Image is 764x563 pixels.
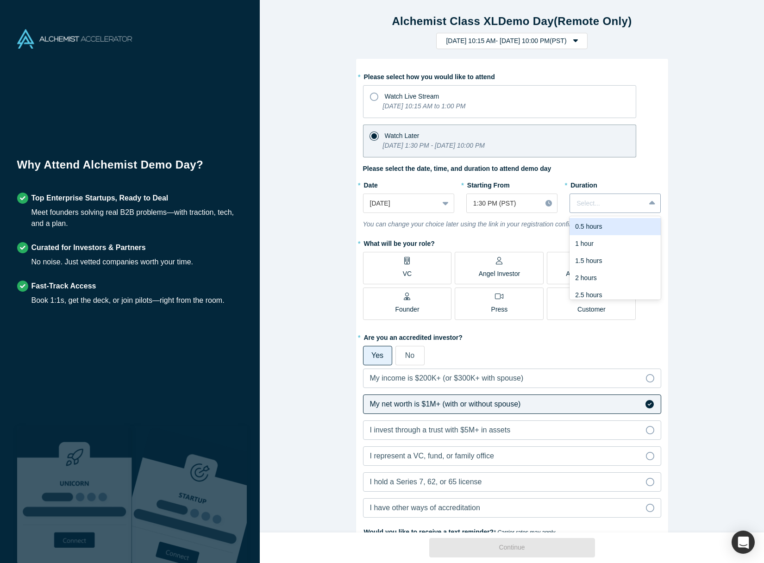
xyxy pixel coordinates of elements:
[395,305,419,314] p: Founder
[566,269,617,279] p: Alchemist Partner
[31,256,194,268] div: No noise. Just vetted companies worth your time.
[383,142,485,149] i: [DATE] 1:30 PM - [DATE] 10:00 PM
[132,426,247,563] img: Prism AI
[479,269,520,279] p: Angel Investor
[363,69,661,82] label: Please select how you would like to attend
[403,269,412,279] p: VC
[17,156,243,180] h1: Why Attend Alchemist Demo Day?
[363,220,610,228] i: You can change your choice later using the link in your registration confirmation email.
[371,351,383,359] span: Yes
[383,102,466,110] i: [DATE] 10:15 AM to 1:00 PM
[429,538,595,557] button: Continue
[363,524,661,537] label: Would you like to receive a text reminder?
[31,244,146,251] strong: Curated for Investors & Partners
[363,177,454,190] label: Date
[363,236,661,249] label: What will be your role?
[570,287,661,304] div: 2.5 hours
[385,132,420,139] span: Watch Later
[392,15,632,27] strong: Alchemist Class XL Demo Day (Remote Only)
[370,374,524,382] span: My income is $200K+ (or $300K+ with spouse)
[577,305,606,314] p: Customer
[385,93,439,100] span: Watch Live Stream
[31,295,225,306] div: Book 1:1s, get the deck, or join pilots—right from the room.
[17,29,132,49] img: Alchemist Accelerator Logo
[405,351,414,359] span: No
[17,426,132,563] img: Robust Technologies
[570,235,661,252] div: 1 hour
[370,452,494,460] span: I represent a VC, fund, or family office
[370,504,480,512] span: I have other ways of accreditation
[363,330,661,343] label: Are you an accredited investor?
[570,269,661,287] div: 2 hours
[494,529,555,536] em: * Carrier rates may apply
[570,218,661,235] div: 0.5 hours
[466,177,510,190] label: Starting From
[363,164,551,174] label: Please select the date, time, and duration to attend demo day
[370,478,482,486] span: I hold a Series 7, 62, or 65 license
[370,400,521,408] span: My net worth is $1M+ (with or without spouse)
[31,282,96,290] strong: Fast-Track Access
[370,426,511,434] span: I invest through a trust with $5M+ in assets
[491,305,508,314] p: Press
[436,33,587,49] button: [DATE] 10:15 AM- [DATE] 10:00 PM(PST)
[31,194,169,202] strong: Top Enterprise Startups, Ready to Deal
[570,177,661,190] label: Duration
[570,252,661,269] div: 1.5 hours
[31,207,243,229] div: Meet founders solving real B2B problems—with traction, tech, and a plan.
